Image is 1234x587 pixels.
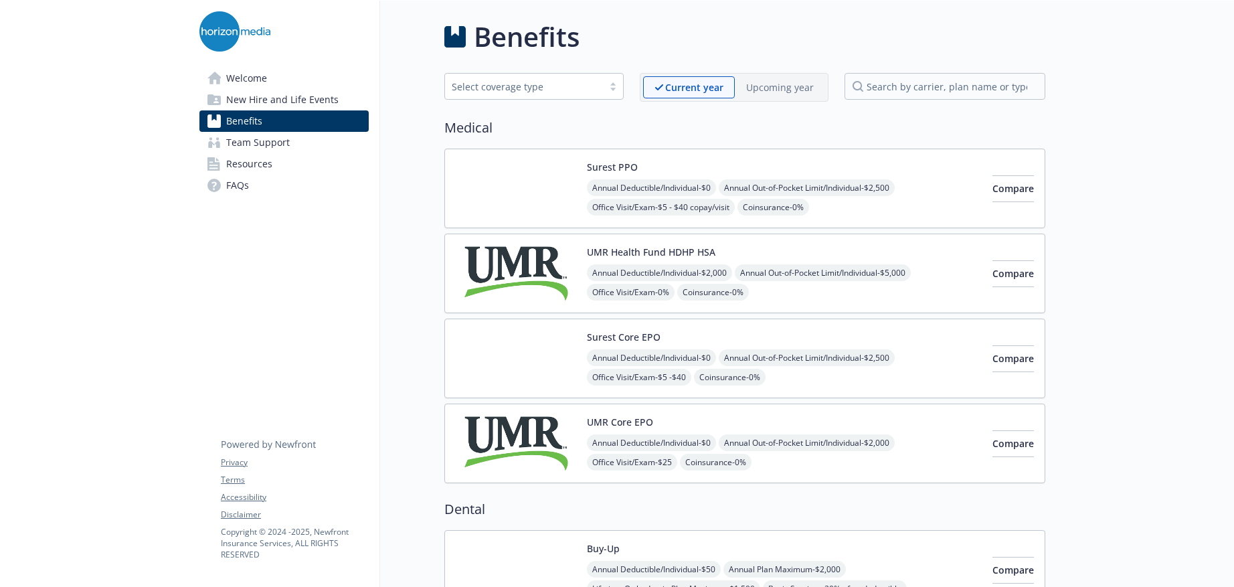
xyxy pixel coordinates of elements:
span: Office Visit/Exam - 0% [587,284,675,301]
p: Copyright © 2024 - 2025 , Newfront Insurance Services, ALL RIGHTS RESERVED [221,526,368,560]
a: Welcome [199,68,369,89]
a: Resources [199,153,369,175]
span: Coinsurance - 0% [677,284,749,301]
h1: Benefits [474,17,580,57]
input: search by carrier, plan name or type [845,73,1045,100]
span: Compare [992,267,1034,280]
span: Annual Plan Maximum - $2,000 [723,561,846,578]
button: Surest PPO [587,160,638,174]
span: Annual Out-of-Pocket Limit/Individual - $2,000 [719,434,895,451]
span: Coinsurance - 0% [680,454,752,471]
button: Compare [992,260,1034,287]
span: Compare [992,182,1034,195]
button: UMR Core EPO [587,415,653,429]
span: Annual Out-of-Pocket Limit/Individual - $2,500 [719,179,895,196]
a: Disclaimer [221,509,368,521]
span: Welcome [226,68,267,89]
span: FAQs [226,175,249,196]
p: Upcoming year [746,80,814,94]
p: Current year [665,80,723,94]
span: Annual Deductible/Individual - $2,000 [587,264,732,281]
img: Surest carrier logo [456,330,576,387]
button: Buy-Up [587,541,620,556]
span: Annual Deductible/Individual - $0 [587,349,716,366]
a: FAQs [199,175,369,196]
img: UMR carrier logo [456,415,576,472]
span: Compare [992,437,1034,450]
button: Surest Core EPO [587,330,660,344]
a: Benefits [199,110,369,132]
a: Accessibility [221,491,368,503]
span: New Hire and Life Events [226,89,339,110]
span: Annual Out-of-Pocket Limit/Individual - $5,000 [735,264,911,281]
a: Privacy [221,456,368,469]
h2: Dental [444,499,1045,519]
button: UMR Health Fund HDHP HSA [587,245,715,259]
span: Coinsurance - 0% [694,369,766,386]
button: Compare [992,345,1034,372]
img: Surest carrier logo [456,160,576,217]
span: Office Visit/Exam - $25 [587,454,677,471]
div: Select coverage type [452,80,596,94]
a: Team Support [199,132,369,153]
span: Coinsurance - 0% [737,199,809,216]
a: New Hire and Life Events [199,89,369,110]
span: Annual Deductible/Individual - $0 [587,179,716,196]
button: Compare [992,175,1034,202]
button: Compare [992,430,1034,457]
img: UMR carrier logo [456,245,576,302]
a: Terms [221,474,368,486]
span: Office Visit/Exam - $5 -$40 [587,369,691,386]
span: Compare [992,352,1034,365]
span: Team Support [226,132,290,153]
span: Resources [226,153,272,175]
h2: Medical [444,118,1045,138]
span: Annual Deductible/Individual - $50 [587,561,721,578]
span: Benefits [226,110,262,132]
span: Annual Out-of-Pocket Limit/Individual - $2,500 [719,349,895,366]
span: Compare [992,564,1034,576]
button: Compare [992,557,1034,584]
span: Annual Deductible/Individual - $0 [587,434,716,451]
span: Office Visit/Exam - $5 - $40 copay/visit [587,199,735,216]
